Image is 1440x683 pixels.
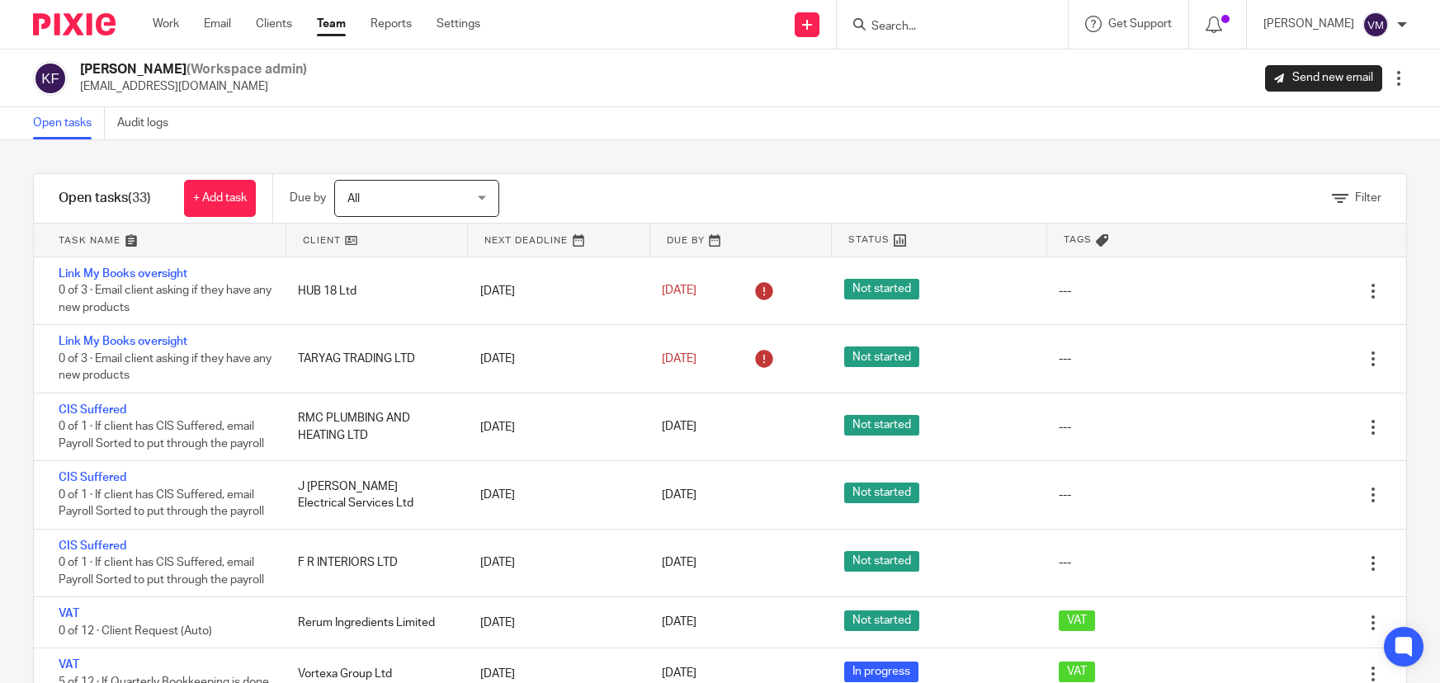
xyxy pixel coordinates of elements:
a: CIS Suffered [59,404,126,416]
span: [DATE] [662,353,696,365]
a: CIS Suffered [59,540,126,552]
div: --- [1059,283,1071,299]
div: TARYAG TRADING LTD [281,342,463,375]
span: Not started [844,551,919,572]
a: Clients [256,16,292,32]
div: [DATE] [464,546,645,579]
span: [DATE] [662,668,696,680]
img: Pixie [33,13,116,35]
a: Settings [437,16,480,32]
div: --- [1059,487,1071,503]
h1: Open tasks [59,190,151,207]
a: Open tasks [33,107,105,139]
span: Tags [1064,233,1092,247]
span: Filter [1355,192,1381,204]
div: --- [1059,419,1071,436]
div: HUB 18 Ltd [281,275,463,308]
div: [DATE] [464,411,645,444]
a: Reports [371,16,412,32]
a: Work [153,16,179,32]
span: [DATE] [662,422,696,433]
span: Get Support [1108,18,1172,30]
a: Audit logs [117,107,181,139]
img: svg%3E [33,61,68,96]
input: Search [870,20,1018,35]
div: [DATE] [464,342,645,375]
a: VAT [59,659,79,671]
div: J [PERSON_NAME] Electrical Services Ltd [281,470,463,520]
a: + Add task [184,180,256,217]
span: 0 of 1 · If client has CIS Suffered, email Payroll Sorted to put through the payroll [59,422,264,450]
span: [DATE] [662,285,696,297]
span: (33) [128,191,151,205]
span: 0 of 3 · Email client asking if they have any new products [59,285,271,314]
a: Team [317,16,346,32]
a: Send new email [1265,65,1382,92]
span: Not started [844,279,919,299]
div: --- [1059,554,1071,571]
span: 0 of 1 · If client has CIS Suffered, email Payroll Sorted to put through the payroll [59,489,264,518]
a: CIS Suffered [59,472,126,483]
div: [DATE] [464,275,645,308]
span: Status [848,233,890,247]
span: 0 of 1 · If client has CIS Suffered, email Payroll Sorted to put through the payroll [59,557,264,586]
p: [EMAIL_ADDRESS][DOMAIN_NAME] [80,78,307,95]
div: --- [1059,351,1071,367]
span: In progress [844,662,918,682]
img: svg%3E [1362,12,1389,38]
span: (Workspace admin) [186,63,307,76]
div: F R INTERIORS LTD [281,546,463,579]
span: 0 of 12 · Client Request (Auto) [59,625,212,637]
a: Link My Books oversight [59,336,187,347]
span: [DATE] [662,558,696,569]
span: Not started [844,415,919,436]
a: Link My Books oversight [59,268,187,280]
div: Rerum Ingredients Limited [281,606,463,639]
span: 0 of 3 · Email client asking if they have any new products [59,353,271,382]
span: [DATE] [662,617,696,629]
p: Due by [290,190,326,206]
span: Not started [844,346,919,367]
span: Not started [844,610,919,631]
span: [DATE] [662,489,696,501]
span: VAT [1059,662,1095,682]
span: All [347,193,360,205]
div: RMC PLUMBING AND HEATING LTD [281,402,463,452]
a: Email [204,16,231,32]
h2: [PERSON_NAME] [80,61,307,78]
span: VAT [1059,610,1095,631]
div: [DATE] [464,478,645,511]
span: Not started [844,483,919,503]
p: [PERSON_NAME] [1263,16,1354,32]
a: VAT [59,608,79,619]
div: [DATE] [464,606,645,639]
